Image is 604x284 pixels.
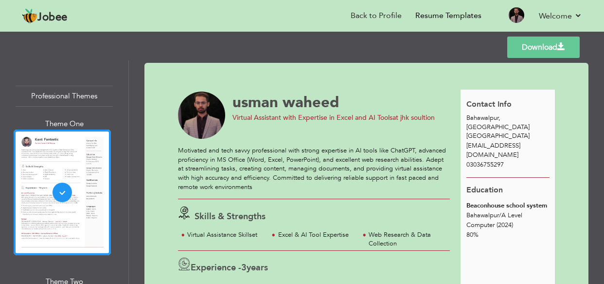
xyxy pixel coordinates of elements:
div: Beaconhouse school system [466,201,550,210]
a: Back to Profile [351,10,402,21]
span: usman [232,92,278,113]
a: Resume Templates [415,10,481,21]
span: / [499,211,501,220]
a: Welcome [539,10,582,22]
span: 03036755297 [466,160,504,169]
div: Excel & AI Tool Expertise [278,230,354,240]
div: Professional Themes [16,86,113,107]
img: No image [178,92,226,139]
span: [GEOGRAPHIC_DATA] [466,132,530,140]
span: Virtual Assistant with Expertise in Excel and AI Tools [232,113,392,122]
a: Download [507,37,580,58]
span: Skills & Strengths [195,210,266,223]
span: at jhk soultion [392,113,435,122]
span: (2024) [497,221,513,229]
div: Motivated and tech savvy professional with strong expertise in AI tools like ChatGPT, advanced pr... [178,146,450,191]
img: jobee.io [22,8,37,24]
span: Experience - [191,262,241,274]
span: Contact Info [466,99,512,110]
span: Bahawalpur [466,114,498,122]
span: Computer [466,221,495,229]
span: Education [466,185,503,195]
span: , [498,114,500,122]
img: Profile Img [509,7,524,23]
label: years [241,262,268,274]
span: 3 [241,262,247,274]
span: 80% [466,230,479,239]
div: Theme One [16,119,113,129]
div: [GEOGRAPHIC_DATA] [461,114,555,141]
span: Jobee [37,12,68,23]
span: waheed [283,92,339,113]
a: Jobee [22,8,68,24]
span: [EMAIL_ADDRESS][DOMAIN_NAME] [466,141,520,159]
span: Bahawalpur A Level [466,211,522,220]
div: Virtual Assistance Skillset [187,230,263,240]
div: Web Research & Data Collection [369,230,444,248]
